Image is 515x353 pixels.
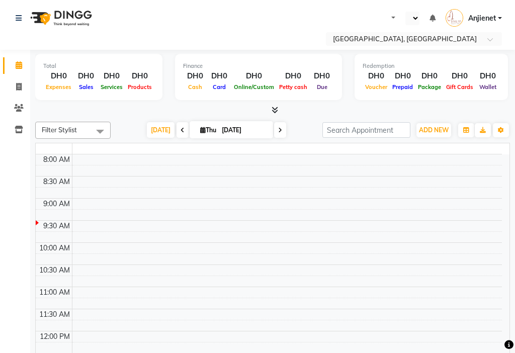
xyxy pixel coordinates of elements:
[41,154,72,165] div: 8:00 AM
[183,70,207,82] div: DH0
[26,4,95,32] img: logo
[125,70,154,82] div: DH0
[277,83,310,91] span: Petty cash
[37,309,72,320] div: 11:30 AM
[363,83,390,91] span: Voucher
[415,70,444,82] div: DH0
[74,70,98,82] div: DH0
[444,83,476,91] span: Gift Cards
[468,13,496,24] span: Anjienet
[43,83,74,91] span: Expenses
[41,176,72,187] div: 8:30 AM
[183,62,334,70] div: Finance
[390,70,415,82] div: DH0
[415,83,444,91] span: Package
[41,221,72,231] div: 9:30 AM
[310,70,334,82] div: DH0
[231,70,277,82] div: DH0
[363,70,390,82] div: DH0
[322,122,410,138] input: Search Appointment
[416,123,451,137] button: ADD NEW
[477,83,499,91] span: Wallet
[219,123,269,138] input: 2025-09-04
[42,126,77,134] span: Filter Stylist
[277,70,310,82] div: DH0
[38,331,72,342] div: 12:00 PM
[37,265,72,276] div: 10:30 AM
[37,243,72,253] div: 10:00 AM
[210,83,228,91] span: Card
[444,70,476,82] div: DH0
[147,122,175,138] span: [DATE]
[476,70,500,82] div: DH0
[43,70,74,82] div: DH0
[446,9,463,27] img: Anjienet
[41,199,72,209] div: 9:00 AM
[98,70,125,82] div: DH0
[363,62,500,70] div: Redemption
[390,83,415,91] span: Prepaid
[419,126,449,134] span: ADD NEW
[37,287,72,298] div: 11:00 AM
[43,62,154,70] div: Total
[98,83,125,91] span: Services
[231,83,277,91] span: Online/Custom
[186,83,205,91] span: Cash
[125,83,154,91] span: Products
[198,126,219,134] span: Thu
[76,83,96,91] span: Sales
[207,70,231,82] div: DH0
[314,83,330,91] span: Due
